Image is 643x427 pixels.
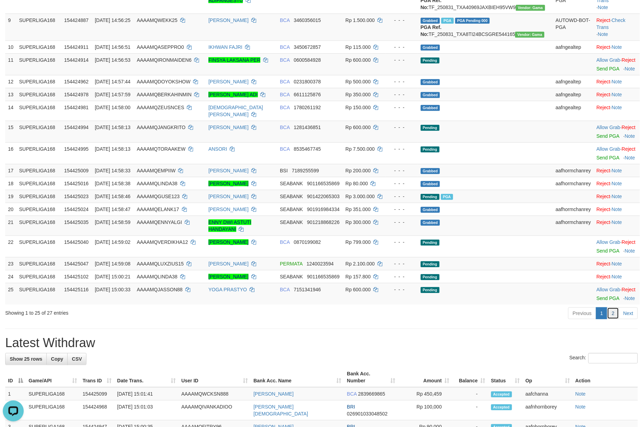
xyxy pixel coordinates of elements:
[345,207,370,212] span: Rp 351.000
[345,181,368,186] span: Rp 80.000
[594,190,640,203] td: ·
[612,168,622,173] a: Note
[345,168,370,173] span: Rp 200.000
[16,142,61,164] td: SUPERLIGA168
[280,79,290,84] span: BCA
[64,79,89,84] span: 154424962
[625,66,635,72] a: Note
[137,274,177,279] span: AAAAMQLINDA38
[307,261,334,267] span: Copy 1240023594 to clipboard
[294,146,321,152] span: Copy 8535467745 to clipboard
[388,17,415,24] div: - - -
[280,17,290,23] span: BCA
[597,79,611,84] a: Reject
[137,261,184,267] span: AAAAMQLUXZIUS15
[597,207,611,212] a: Reject
[5,101,16,121] td: 14
[16,121,61,142] td: SUPERLIGA168
[345,261,375,267] span: Rp 2.100.000
[64,261,89,267] span: 154425047
[280,239,290,245] span: BCA
[345,219,370,225] span: Rp 300.000
[137,92,191,97] span: AAAAMQBERKAHINMIN
[253,391,293,397] a: [PERSON_NAME]
[208,239,248,245] a: [PERSON_NAME]
[137,168,175,173] span: AAAAMQEMPIIW
[294,105,321,110] span: Copy 1780261192 to clipboard
[5,235,16,257] td: 22
[594,88,640,101] td: ·
[597,57,622,63] span: ·
[594,216,640,235] td: ·
[597,219,611,225] a: Reject
[597,17,626,30] a: Check Trans
[208,92,258,97] a: [PERSON_NAME] ADI
[421,274,439,280] span: Pending
[388,167,415,174] div: - - -
[208,261,248,267] a: [PERSON_NAME]
[553,40,594,53] td: aafngealtep
[597,105,611,110] a: Reject
[251,367,344,387] th: Bank Acc. Name: activate to sort column ascending
[388,239,415,246] div: - - -
[292,168,319,173] span: Copy 7189255599 to clipboard
[388,286,415,293] div: - - -
[597,133,619,139] a: Send PGA
[280,105,290,110] span: BCA
[307,219,339,225] span: Copy 901218868226 to clipboard
[95,181,130,186] span: [DATE] 14:58:38
[280,92,290,97] span: BCA
[64,57,89,63] span: 154424914
[594,164,640,177] td: ·
[10,356,42,362] span: Show 25 rows
[16,270,61,283] td: SUPERLIGA168
[594,283,640,305] td: ·
[26,367,80,387] th: Game/API: activate to sort column ascending
[294,44,321,50] span: Copy 3450672857 to clipboard
[16,164,61,177] td: SUPERLIGA168
[622,57,636,63] a: Reject
[612,274,622,279] a: Note
[95,207,130,212] span: [DATE] 14:58:47
[95,92,130,97] span: [DATE] 14:57:59
[16,53,61,75] td: SUPERLIGA168
[137,207,179,212] span: AAAAMQELANK17
[421,58,439,63] span: Pending
[594,121,640,142] td: ·
[95,274,130,279] span: [DATE] 15:00:21
[280,57,290,63] span: BCA
[5,121,16,142] td: 15
[421,168,440,174] span: Grabbed
[95,105,130,110] span: [DATE] 14:58:00
[345,57,370,63] span: Rp 600.000
[64,92,89,97] span: 154424978
[421,125,439,131] span: Pending
[612,105,622,110] a: Note
[388,44,415,51] div: - - -
[208,57,260,63] a: FINSYA LAKSANA PER
[421,181,440,187] span: Grabbed
[64,44,89,50] span: 154424911
[345,274,370,279] span: Rp 157.800
[294,239,321,245] span: Copy 0870199082 to clipboard
[5,164,16,177] td: 17
[137,105,184,110] span: AAAAMQZEUSNCES
[398,367,452,387] th: Amount: activate to sort column ascending
[421,207,440,213] span: Grabbed
[421,45,440,51] span: Grabbed
[597,146,622,152] span: ·
[208,287,247,292] a: YOGA PRASTYO
[345,105,370,110] span: Rp 150.000
[280,44,290,50] span: BCA
[594,75,640,88] td: ·
[16,216,61,235] td: SUPERLIGA168
[64,287,89,292] span: 154425116
[597,287,620,292] a: Allow Grab
[594,235,640,257] td: ·
[597,146,620,152] a: Allow Grab
[64,17,89,23] span: 154424887
[5,40,16,53] td: 10
[597,194,611,199] a: Reject
[16,101,61,121] td: SUPERLIGA168
[622,125,636,130] a: Reject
